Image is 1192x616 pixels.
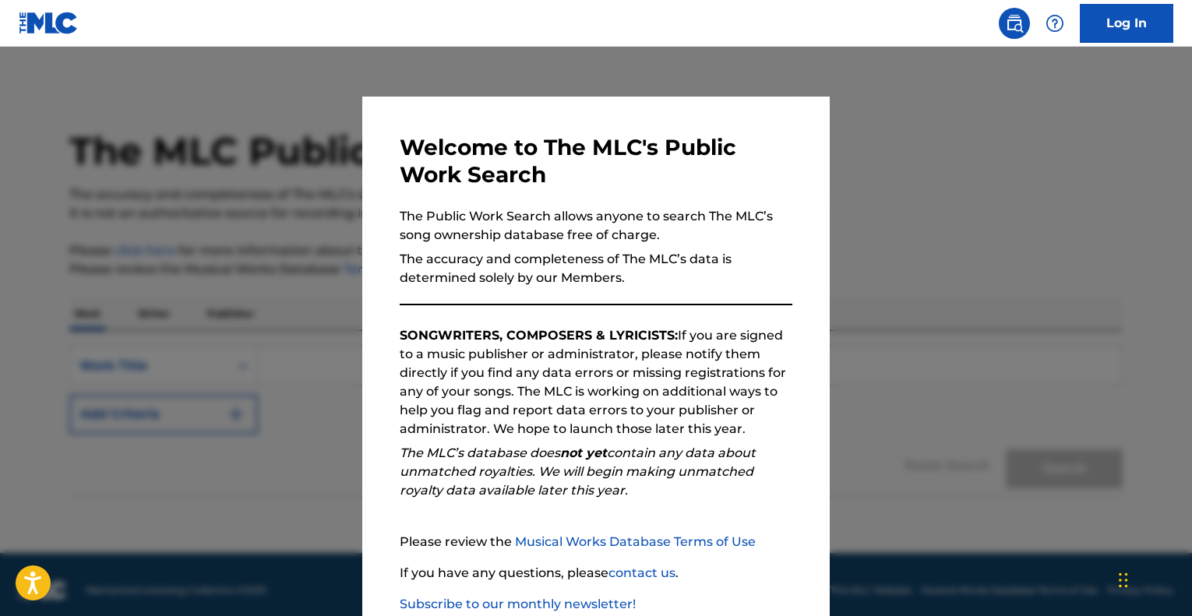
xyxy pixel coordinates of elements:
[1114,541,1192,616] iframe: Chat Widget
[400,134,792,188] h3: Welcome to The MLC's Public Work Search
[999,8,1030,39] a: Public Search
[400,326,792,438] p: If you are signed to a music publisher or administrator, please notify them directly if you find ...
[400,533,792,551] p: Please review the
[400,564,792,583] p: If you have any questions, please .
[1080,4,1173,43] a: Log In
[400,207,792,245] p: The Public Work Search allows anyone to search The MLC’s song ownership database free of charge.
[400,250,792,287] p: The accuracy and completeness of The MLC’s data is determined solely by our Members.
[1005,14,1024,33] img: search
[560,445,607,460] strong: not yet
[400,328,678,343] strong: SONGWRITERS, COMPOSERS & LYRICISTS:
[1119,557,1128,604] div: Drag
[515,534,756,549] a: Musical Works Database Terms of Use
[19,12,79,34] img: MLC Logo
[400,445,756,498] em: The MLC’s database does contain any data about unmatched royalties. We will begin making unmatche...
[1039,8,1070,39] div: Help
[1046,14,1064,33] img: help
[400,597,636,611] a: Subscribe to our monthly newsletter!
[608,565,675,580] a: contact us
